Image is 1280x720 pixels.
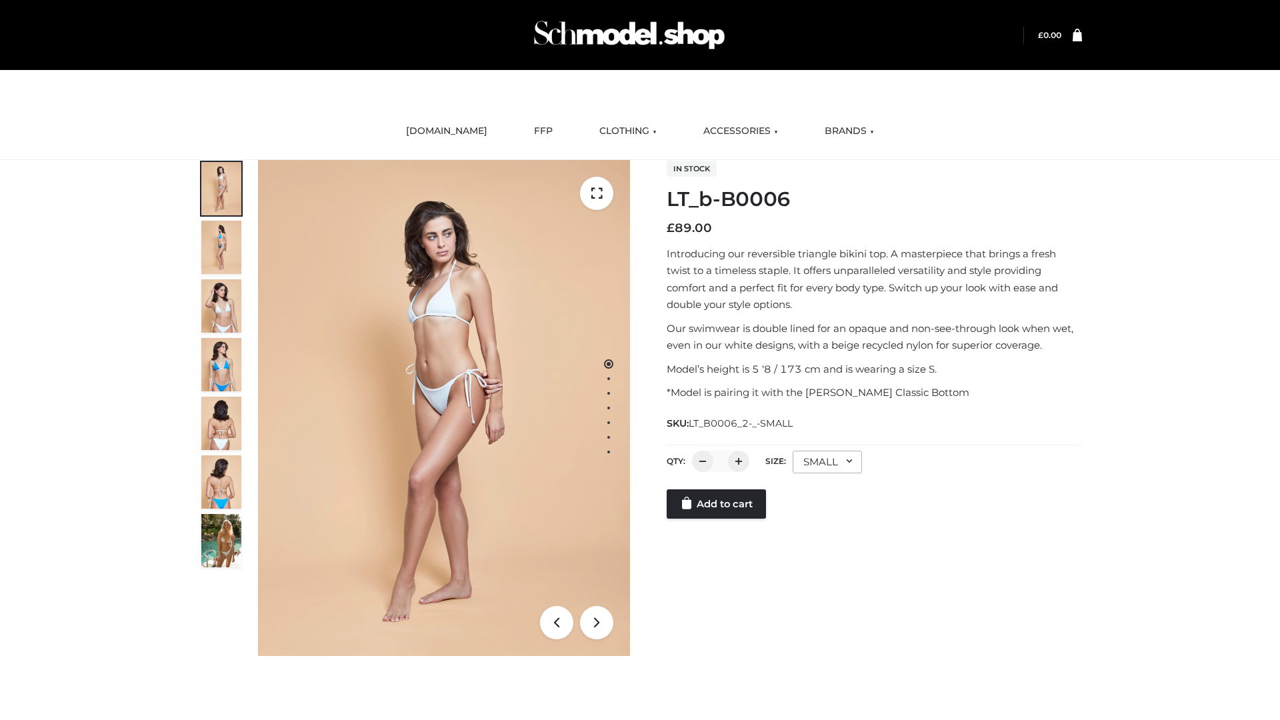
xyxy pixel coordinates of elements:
img: ArielClassicBikiniTop_CloudNine_AzureSky_OW114ECO_4-scaled.jpg [201,338,241,391]
h1: LT_b-B0006 [667,187,1082,211]
bdi: 89.00 [667,221,712,235]
label: QTY: [667,456,685,466]
label: Size: [765,456,786,466]
a: £0.00 [1038,30,1061,40]
img: ArielClassicBikiniTop_CloudNine_AzureSky_OW114ECO_3-scaled.jpg [201,279,241,333]
span: £ [667,221,675,235]
p: *Model is pairing it with the [PERSON_NAME] Classic Bottom [667,384,1082,401]
span: £ [1038,30,1043,40]
bdi: 0.00 [1038,30,1061,40]
a: FFP [524,117,563,146]
div: SMALL [793,451,862,473]
p: Model’s height is 5 ‘8 / 173 cm and is wearing a size S. [667,361,1082,378]
img: ArielClassicBikiniTop_CloudNine_AzureSky_OW114ECO_7-scaled.jpg [201,397,241,450]
a: CLOTHING [589,117,667,146]
img: Arieltop_CloudNine_AzureSky2.jpg [201,514,241,567]
img: ArielClassicBikiniTop_CloudNine_AzureSky_OW114ECO_8-scaled.jpg [201,455,241,509]
a: BRANDS [815,117,884,146]
img: Schmodel Admin 964 [529,9,729,61]
p: Introducing our reversible triangle bikini top. A masterpiece that brings a fresh twist to a time... [667,245,1082,313]
a: [DOMAIN_NAME] [396,117,497,146]
span: In stock [667,161,717,177]
a: ACCESSORIES [693,117,788,146]
p: Our swimwear is double lined for an opaque and non-see-through look when wet, even in our white d... [667,320,1082,354]
img: ArielClassicBikiniTop_CloudNine_AzureSky_OW114ECO_2-scaled.jpg [201,221,241,274]
span: SKU: [667,415,794,431]
a: Add to cart [667,489,766,519]
span: LT_B0006_2-_-SMALL [689,417,793,429]
img: ArielClassicBikiniTop_CloudNine_AzureSky_OW114ECO_1 [258,160,630,656]
img: ArielClassicBikiniTop_CloudNine_AzureSky_OW114ECO_1-scaled.jpg [201,162,241,215]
